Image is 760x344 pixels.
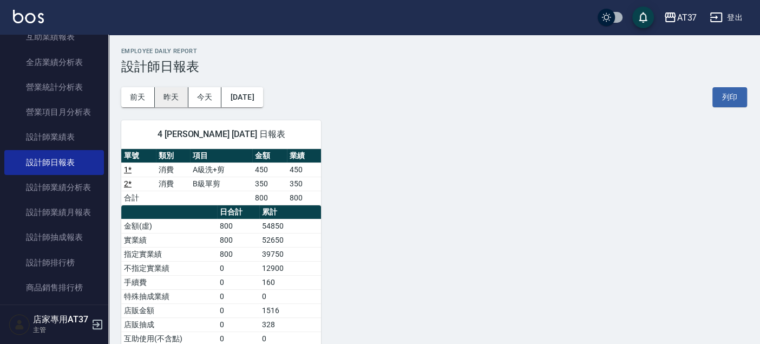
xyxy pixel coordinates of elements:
[121,219,217,233] td: 金額(虛)
[252,163,287,177] td: 450
[121,48,747,55] h2: Employee Daily Report
[259,289,321,303] td: 0
[4,150,104,175] a: 設計師日報表
[217,303,259,317] td: 0
[4,250,104,275] a: 設計師排行榜
[252,191,287,205] td: 800
[9,314,30,335] img: Person
[190,163,252,177] td: A級洗+剪
[156,163,191,177] td: 消費
[217,205,259,219] th: 日合計
[259,233,321,247] td: 52650
[134,129,308,140] span: 4 [PERSON_NAME] [DATE] 日報表
[259,205,321,219] th: 累計
[217,289,259,303] td: 0
[4,100,104,125] a: 營業項目月分析表
[121,233,217,247] td: 實業績
[287,177,322,191] td: 350
[217,233,259,247] td: 800
[121,303,217,317] td: 店販金額
[4,275,104,300] a: 商品銷售排行榜
[33,314,88,325] h5: 店家專用AT37
[33,325,88,335] p: 主管
[4,50,104,75] a: 全店業績分析表
[252,177,287,191] td: 350
[217,275,259,289] td: 0
[259,303,321,317] td: 1516
[217,261,259,275] td: 0
[217,317,259,332] td: 0
[156,149,191,163] th: 類別
[217,219,259,233] td: 800
[259,261,321,275] td: 12900
[4,175,104,200] a: 設計師業績分析表
[259,247,321,261] td: 39750
[221,87,263,107] button: [DATE]
[121,261,217,275] td: 不指定實業績
[121,289,217,303] td: 特殊抽成業績
[121,59,747,74] h3: 設計師日報表
[259,317,321,332] td: 328
[259,275,321,289] td: 160
[121,247,217,261] td: 指定實業績
[287,149,322,163] th: 業績
[4,24,104,49] a: 互助業績報表
[4,225,104,250] a: 設計師抽成報表
[156,177,191,191] td: 消費
[4,75,104,100] a: 營業統計分析表
[121,149,321,205] table: a dense table
[252,149,287,163] th: 金額
[188,87,222,107] button: 今天
[632,7,654,28] button: save
[705,8,747,28] button: 登出
[677,11,697,24] div: AT37
[287,191,322,205] td: 800
[287,163,322,177] td: 450
[190,177,252,191] td: B級單剪
[121,87,155,107] button: 前天
[4,125,104,150] a: 設計師業績表
[259,219,321,233] td: 54850
[217,247,259,261] td: 800
[659,7,701,29] button: AT37
[4,200,104,225] a: 設計師業績月報表
[121,191,156,205] td: 合計
[121,149,156,163] th: 單號
[190,149,252,163] th: 項目
[13,10,44,23] img: Logo
[4,300,104,325] a: 商品消耗明細
[121,275,217,289] td: 手續費
[121,317,217,332] td: 店販抽成
[712,87,747,107] button: 列印
[155,87,188,107] button: 昨天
